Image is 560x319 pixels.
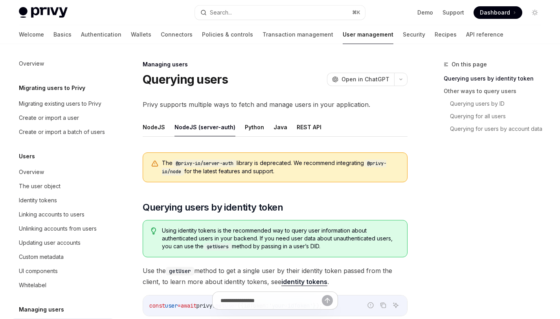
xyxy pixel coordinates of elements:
[13,125,113,139] a: Create or import a batch of users
[19,181,61,191] div: The user object
[245,118,264,136] button: Python
[442,9,464,16] a: Support
[274,118,287,136] button: Java
[444,85,547,97] a: Other ways to query users
[19,266,58,276] div: UI components
[435,25,457,44] a: Recipes
[195,5,365,20] button: Search...⌘K
[19,210,84,219] div: Linking accounts to users
[13,193,113,207] a: Identity tokens
[352,9,360,16] span: ⌘ K
[343,25,393,44] a: User management
[151,160,159,168] svg: Warning
[403,25,425,44] a: Security
[81,25,121,44] a: Authentication
[143,72,228,86] h1: Querying users
[450,97,547,110] a: Querying users by ID
[151,227,156,235] svg: Tip
[281,278,327,286] a: identity tokens
[480,9,510,16] span: Dashboard
[13,57,113,71] a: Overview
[466,25,503,44] a: API reference
[166,267,194,275] code: getUser
[450,110,547,123] a: Querying for all users
[19,59,44,68] div: Overview
[327,73,394,86] button: Open in ChatGPT
[173,159,237,167] code: @privy-io/server-auth
[19,305,64,314] h5: Managing users
[13,111,113,125] a: Create or import a user
[19,152,35,161] h5: Users
[204,243,232,251] code: getUsers
[162,227,400,251] span: Using identity tokens is the recommended way to query user information about authenticated users ...
[143,99,408,110] span: Privy supports multiple ways to fetch and manage users in your application.
[143,201,283,214] span: Querying users by identity token
[143,60,408,68] div: Managing users
[19,196,57,205] div: Identity tokens
[444,72,547,85] a: Querying users by identity token
[143,265,408,287] span: Use the method to get a single user by their identity token passed from the client, to learn more...
[174,118,235,136] button: NodeJS (server-auth)
[161,25,193,44] a: Connectors
[13,278,113,292] a: Whitelabel
[297,118,321,136] button: REST API
[19,25,44,44] a: Welcome
[131,25,151,44] a: Wallets
[53,25,72,44] a: Basics
[19,113,79,123] div: Create or import a user
[13,250,113,264] a: Custom metadata
[13,222,113,236] a: Unlinking accounts from users
[322,295,333,306] button: Send message
[19,238,81,247] div: Updating user accounts
[19,7,68,18] img: light logo
[19,167,44,177] div: Overview
[143,118,165,136] button: NodeJS
[13,207,113,222] a: Linking accounts to users
[13,179,113,193] a: The user object
[19,127,105,137] div: Create or import a batch of users
[19,280,46,290] div: Whitelabel
[13,236,113,250] a: Updating user accounts
[13,165,113,179] a: Overview
[19,252,64,262] div: Custom metadata
[19,99,101,108] div: Migrating existing users to Privy
[342,75,389,83] span: Open in ChatGPT
[19,83,85,93] h5: Migrating users to Privy
[202,25,253,44] a: Policies & controls
[474,6,522,19] a: Dashboard
[417,9,433,16] a: Demo
[13,264,113,278] a: UI components
[162,159,399,176] span: The library is deprecated. We recommend integrating for the latest features and support.
[13,97,113,111] a: Migrating existing users to Privy
[19,224,97,233] div: Unlinking accounts from users
[529,6,541,19] button: Toggle dark mode
[263,25,333,44] a: Transaction management
[210,8,232,17] div: Search...
[450,123,547,135] a: Querying for users by account data
[452,60,487,69] span: On this page
[162,159,386,176] code: @privy-io/node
